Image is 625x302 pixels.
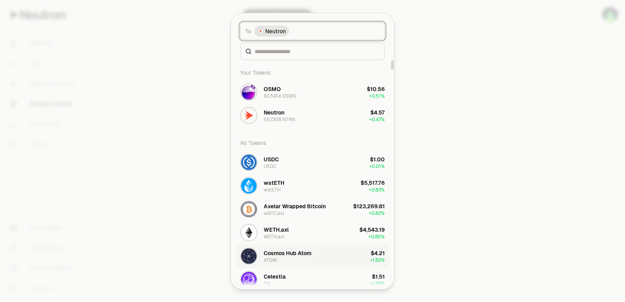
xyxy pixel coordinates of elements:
[359,225,385,233] div: $4,543.19
[264,116,295,122] div: 55.7208 NTRN
[265,27,286,35] span: Neutron
[264,93,296,99] div: 60.5914 OSMO
[361,179,385,186] div: $5,517.76
[245,27,251,35] span: To
[241,272,257,287] img: TIA Logo
[264,202,326,210] div: Axelar Wrapped Bitcoin
[264,257,277,263] div: ATOM
[241,248,257,264] img: ATOM Logo
[370,257,385,263] span: + 1.83%
[264,108,284,116] div: Neutron
[240,22,385,39] button: ToNeutron LogoNeutron
[264,179,284,186] div: wstETH
[264,225,289,233] div: WETH.axl
[241,107,257,123] img: NTRN Logo
[236,221,389,244] button: WETH.axl LogoWETH.axlWETH.axl$4,543.19+0.85%
[236,197,389,221] button: wBTC.axl LogoAxelar Wrapped BitcoinwBTC.axl$123,269.81+0.82%
[264,272,286,280] div: Celestia
[370,155,385,163] div: $1.00
[367,85,385,93] div: $10.56
[369,163,385,169] span: + 0.01%
[236,135,389,150] div: All Tokens
[264,155,279,163] div: USDC
[241,201,257,217] img: wBTC.axl Logo
[264,233,284,239] div: WETH.axl
[236,174,389,197] button: wstETH LogowstETHwstETH$5,517.76+0.83%
[264,163,276,169] div: USDC
[369,93,385,99] span: + 0.51%
[236,244,389,268] button: ATOM LogoCosmos Hub AtomATOM$4.21+1.83%
[369,186,385,193] span: + 0.83%
[241,178,257,193] img: wstETH Logo
[236,104,389,127] button: NTRN LogoNeutron55.7208 NTRN$4.57+0.47%
[264,85,281,93] div: OSMO
[236,64,389,80] div: Your Tokens
[372,272,385,280] div: $1.51
[371,249,385,257] div: $4.21
[264,210,284,216] div: wBTC.axl
[258,29,263,33] img: Neutron Logo
[369,116,385,122] span: + 0.47%
[264,280,271,286] div: TIA
[370,280,385,286] span: + 1.99%
[264,186,281,193] div: wstETH
[236,80,389,104] button: OSMO LogoOSMO60.5914 OSMO$10.56+0.51%
[353,202,385,210] div: $123,269.81
[241,225,257,240] img: WETH.axl Logo
[264,249,311,257] div: Cosmos Hub Atom
[369,210,385,216] span: + 0.82%
[368,233,385,239] span: + 0.85%
[236,150,389,174] button: USDC LogoUSDCUSDC$1.00+0.01%
[241,84,257,100] img: OSMO Logo
[236,268,389,291] button: TIA LogoCelestiaTIA$1.51+1.99%
[370,108,385,116] div: $4.57
[241,154,257,170] img: USDC Logo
